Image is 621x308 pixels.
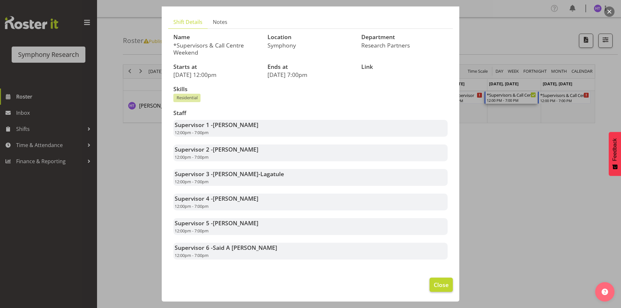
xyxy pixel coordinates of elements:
span: [PERSON_NAME] [213,145,258,153]
span: Shift Details [173,18,202,26]
h3: Ends at [267,64,354,70]
span: Notes [213,18,227,26]
span: [PERSON_NAME]-Lagatule [213,170,284,178]
p: [DATE] 12:00pm [173,71,260,78]
strong: Supervisor 2 - [175,145,258,153]
strong: Supervisor 1 - [175,121,258,129]
h3: Starts at [173,64,260,70]
span: Feedback [612,138,618,161]
strong: Supervisor 4 - [175,195,258,202]
strong: Supervisor 5 - [175,219,258,227]
p: *Supervisors & Call Centre Weekend [173,42,260,56]
p: [DATE] 7:00pm [267,71,354,78]
button: Feedback - Show survey [609,132,621,176]
h3: Department [361,34,448,40]
span: Residential [177,95,198,101]
span: Said A [PERSON_NAME] [213,244,277,251]
span: 12:00pm - 7:00pm [175,130,209,135]
h3: Skills [173,86,448,92]
span: [PERSON_NAME] [213,195,258,202]
span: 12:00pm - 7:00pm [175,179,209,185]
strong: Supervisor 3 - [175,170,284,178]
span: 12:00pm - 7:00pm [175,228,209,234]
h3: Staff [173,110,448,116]
span: 12:00pm - 7:00pm [175,252,209,258]
span: 12:00pm - 7:00pm [175,154,209,160]
h3: Location [267,34,354,40]
p: Research Partners [361,42,448,49]
span: [PERSON_NAME] [213,219,258,227]
h3: Link [361,64,448,70]
span: 12:00pm - 7:00pm [175,203,209,209]
strong: Supervisor 6 - [175,244,277,251]
span: Close [434,281,449,289]
span: [PERSON_NAME] [213,121,258,129]
button: Close [430,278,453,292]
p: Symphony [267,42,354,49]
h3: Name [173,34,260,40]
img: help-xxl-2.png [602,289,608,295]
